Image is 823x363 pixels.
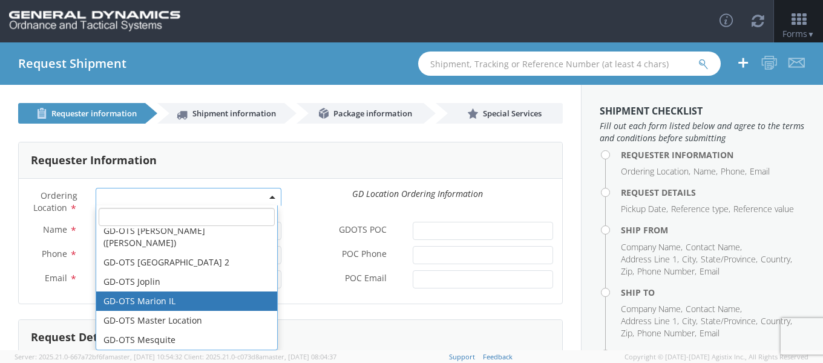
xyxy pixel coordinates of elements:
span: ▼ [807,29,815,39]
li: Email [700,327,720,339]
span: Shipment information [192,108,276,119]
li: City [682,253,698,265]
span: Name [43,224,67,235]
h3: Request Details [31,331,117,344]
a: Shipment information [157,103,284,124]
li: City [682,315,698,327]
span: Server: 2025.21.0-667a72bf6fa [15,352,182,361]
li: GD-OTS Mesquite [96,330,277,350]
span: Email [45,272,67,284]
span: Forms [782,28,815,39]
li: Name [693,165,718,178]
h4: Request Shipment [18,57,126,70]
li: Email [700,265,720,278]
li: Reference value [733,203,794,215]
span: Package information [333,108,412,119]
a: Package information [297,103,424,124]
li: Company Name [621,303,683,315]
input: Shipment, Tracking or Reference Number (at least 4 chars) [418,52,721,76]
li: Email [750,165,770,178]
li: GD-OTS [PERSON_NAME] ([PERSON_NAME]) [96,221,277,253]
h3: Shipment Checklist [600,106,805,117]
span: Ordering Location [33,190,77,213]
li: Contact Name [686,241,742,253]
span: Fill out each form listed below and agree to the terms and conditions before submitting [600,120,805,144]
li: Zip [621,327,634,339]
li: Address Line 1 [621,315,679,327]
li: Zip [621,265,634,278]
i: GD Location Ordering Information [352,188,483,199]
a: Requester information [18,103,145,124]
li: State/Province [701,253,758,265]
li: Company Name [621,241,683,253]
h4: Ship From [621,225,805,235]
li: State/Province [701,315,758,327]
li: GD-OTS Joplin [96,272,277,291]
span: POC Phone [342,248,387,262]
li: Pickup Date [621,203,668,215]
li: Phone [721,165,747,178]
li: Reference type [671,203,730,215]
span: Phone [42,248,67,259]
li: GD-OTS Master Location [96,311,277,330]
li: GD-OTS Marion IL [96,291,277,311]
h4: Ship To [621,288,805,297]
li: GD-OTS [GEOGRAPHIC_DATA] 2 [96,253,277,272]
span: Special Services [483,108,542,119]
span: Requester information [51,108,137,119]
h3: Requester Information [31,155,157,167]
li: Address Line 1 [621,253,679,265]
li: Phone Number [637,265,697,278]
li: Country [761,315,792,327]
li: Country [761,253,792,265]
span: master, [DATE] 10:54:32 [108,352,182,361]
a: Feedback [483,352,513,361]
span: GDOTS POC [339,224,387,238]
img: gd-ots-0c3321f2eb4c994f95cb.png [9,11,180,32]
a: Support [449,352,475,361]
span: Copyright © [DATE]-[DATE] Agistix Inc., All Rights Reserved [625,352,808,362]
li: Phone Number [637,327,697,339]
li: Ordering Location [621,165,690,178]
li: Contact Name [686,303,742,315]
span: POC Email [345,272,387,286]
a: Special Services [436,103,563,124]
h4: Requester Information [621,150,805,159]
h4: Request Details [621,188,805,197]
span: master, [DATE] 08:04:37 [263,352,336,361]
span: Client: 2025.21.0-c073d8a [184,352,336,361]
